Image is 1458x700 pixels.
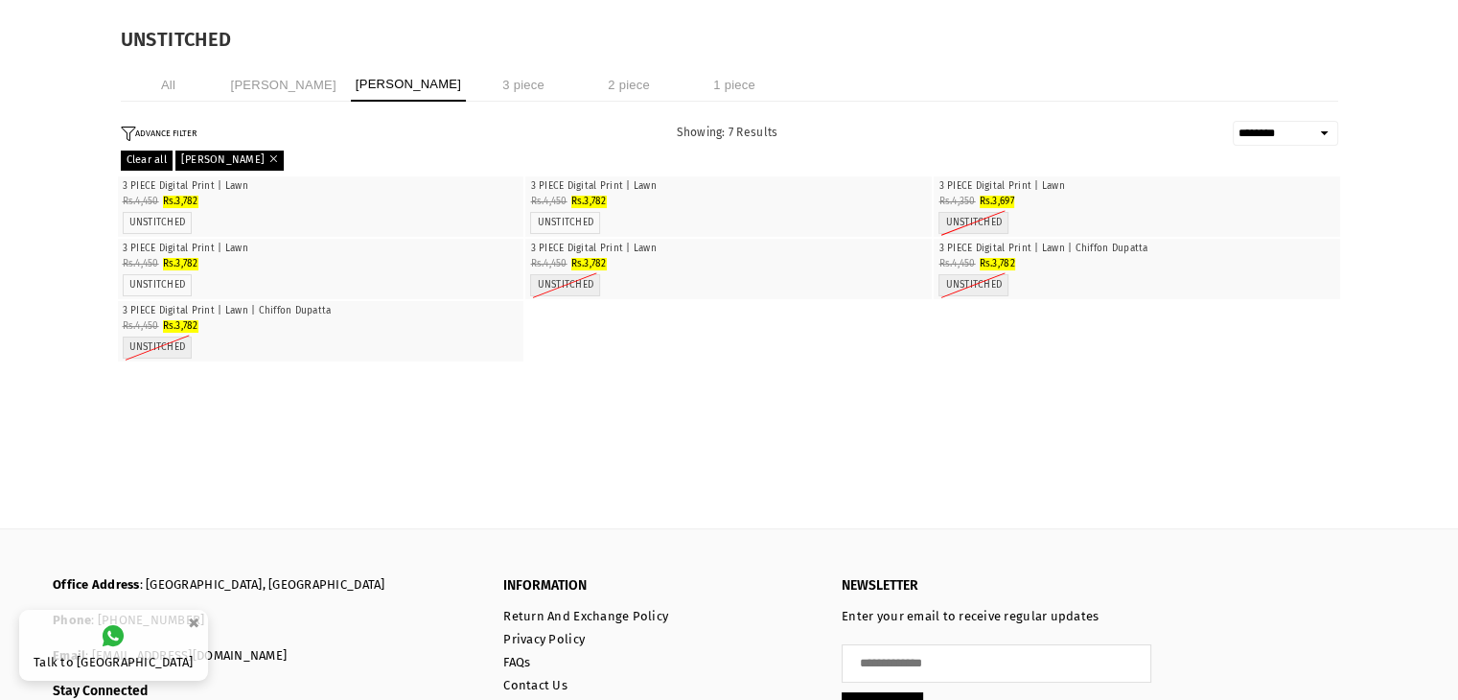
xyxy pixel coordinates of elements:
li: 3 piece [475,68,571,102]
span: Rs.3,782 [163,320,198,332]
span: Rs.4,450 [938,258,975,269]
p: 3 PIECE Digital Print | Lawn [123,242,520,256]
label: UNSTITCHED [945,217,1002,229]
h3: Stay Connected [53,684,474,700]
span: Rs.4,350 [938,196,975,207]
p: 3 PIECE Digital Print | Lawn [123,179,520,194]
p: 3 PIECE Digital Print | Lawn [938,179,1335,194]
a: Return And Exchange Policy [503,609,668,623]
p: Enter your email to receive regular updates [842,609,1151,625]
p: : [PHONE_NUMBER] [53,613,474,629]
label: UNSTITCHED [945,279,1002,292]
button: ADVANCE FILTER [121,126,197,142]
span: Rs.4,450 [123,196,159,207]
li: 2 piece [581,68,677,102]
li: [PERSON_NAME] [351,68,466,102]
span: Rs.4,450 [530,258,567,269]
span: Rs.4,450 [123,258,159,269]
span: Rs.3,782 [980,258,1015,269]
a: FAQs [503,655,530,669]
p: : [GEOGRAPHIC_DATA], [GEOGRAPHIC_DATA] [53,577,474,594]
span: Rs.3,782 [163,196,198,207]
button: × [182,607,205,639]
label: UNSTITCHED [537,217,593,229]
li: 1 piece [686,68,782,102]
span: Rs.3,782 [571,258,607,269]
label: UNSTITCHED [129,217,186,229]
span: Rs.4,450 [123,320,159,332]
label: UNSTITCHED [129,341,186,354]
p: 3 PIECE Digital Print | Lawn | Chiffon Dupatta [938,242,1335,256]
a: Contact Us [503,678,567,692]
span: Rs.3,782 [571,196,607,207]
label: UNSTITCHED [537,279,593,292]
p: INFORMATION [503,577,813,595]
a: Clear all [121,151,173,170]
p: NEWSLETTER [842,577,1151,595]
p: 3 PIECE Digital Print | Lawn [530,179,927,194]
li: All [121,68,217,102]
a: Talk to [GEOGRAPHIC_DATA] [19,610,208,681]
b: Office Address [53,577,140,592]
span: Rs.4,450 [530,196,567,207]
a: Privacy Policy [503,632,585,646]
span: Showing: 7 Results [677,126,778,139]
span: Rs.3,697 [980,196,1014,207]
a: [PERSON_NAME] [175,151,284,170]
label: UNSTITCHED [129,279,186,292]
h1: UNSTITCHED [121,30,1338,49]
p: 3 PIECE Digital Print | Lawn | Chiffon Dupatta [123,304,520,318]
p: 3 PIECE Digital Print | Lawn [530,242,927,256]
span: Rs.3,782 [163,258,198,269]
li: [PERSON_NAME] [226,68,341,102]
